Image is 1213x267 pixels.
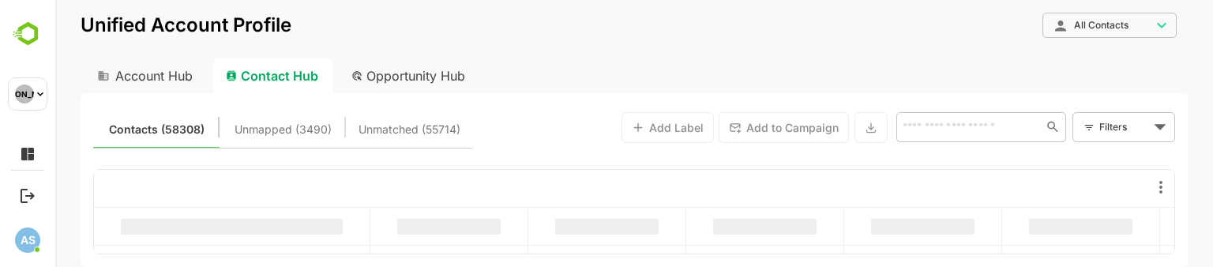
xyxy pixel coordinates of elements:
[1042,111,1120,144] div: Filters
[25,58,152,93] div: Account Hub
[663,112,794,143] button: Add to Campaign
[25,16,236,35] p: Unified Account Profile
[303,119,405,140] span: These are the contacts which did not match with any of the existing accounts
[8,19,48,49] img: BambooboxLogoMark.f1c84d78b4c51b1a7b5f700c9845e183.svg
[987,10,1121,41] div: All Contacts
[15,85,34,103] div: [PERSON_NAME]
[566,112,659,143] button: Add Label
[17,185,38,206] button: Logout
[799,112,832,143] button: Export the selected data as CSV
[158,58,277,93] div: Contact Hub
[1019,20,1073,31] span: All Contacts
[15,228,40,253] div: AS
[998,18,1096,32] div: All Contacts
[284,58,424,93] div: Opportunity Hub
[179,119,276,140] span: These are the contacts which matched with multiple existing accounts
[54,119,149,140] span: These are the contacts which matched with only one of the existing accounts
[1044,118,1095,135] div: Filters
